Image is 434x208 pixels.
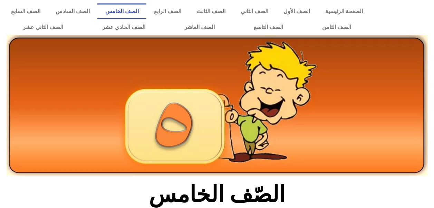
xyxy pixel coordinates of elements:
a: الصف الخامس [97,3,146,19]
a: الصف السادس [48,3,97,19]
a: الصف التاسع [234,19,303,35]
a: الصف الثامن [303,19,371,35]
a: الصف الثاني عشر [3,19,83,35]
a: الصف الأول [276,3,318,19]
a: الصف السابع [3,3,48,19]
h2: الصّف الخامس [103,181,331,208]
a: الصف الثالث [189,3,233,19]
a: الصفحة الرئيسية [318,3,370,19]
a: الصف الحادي عشر [83,19,165,35]
a: الصف العاشر [165,19,234,35]
a: الصف الثاني [233,3,276,19]
a: الصف الرابع [146,3,189,19]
